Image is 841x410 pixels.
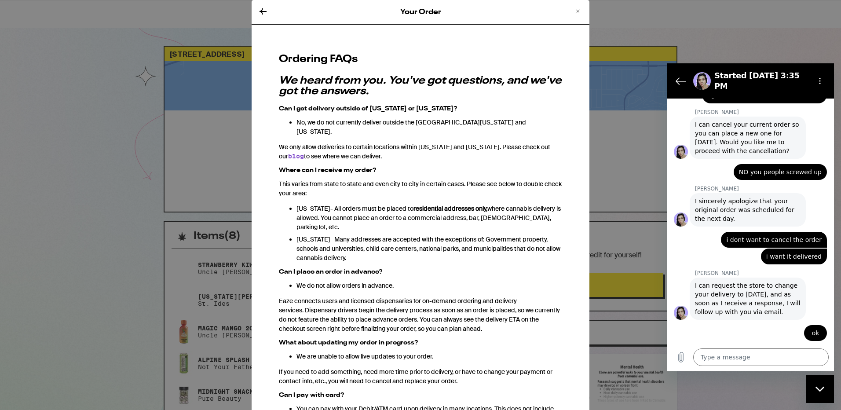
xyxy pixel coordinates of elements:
[296,352,562,361] p: We are unable to allow live updates to your order.
[296,281,562,290] p: We do not allow orders in advance.
[279,367,562,386] p: If you need to add something, need more time prior to delivery, or have to change your payment or...
[279,269,562,275] h3: Can I place an order in advance?
[279,392,562,398] h3: Can I pay with card?
[279,52,562,67] h2: Ordering FAQs
[279,340,562,346] h3: What about updating my order in progress?
[296,235,330,243] span: [US_STATE]
[296,204,562,232] li: - All orders must be placed to where cannabis delivery is allowed. You cannot place an order to a...
[279,76,562,97] em: We heard from you. You've got questions, and we've got the answers.
[296,118,562,136] p: No, we do not currently deliver outside the [GEOGRAPHIC_DATA][US_STATE] and [US_STATE].
[296,235,562,263] li: - Many addresses are accepted with the exceptions of: Government property, schools and universiti...
[279,143,562,161] p: We only allow deliveries to certain locations within [US_STATE] and [US_STATE]. Please check out ...
[279,297,562,333] p: Eaze connects users and licensed dispensaries for on-demand ordering and delivery services. Dispe...
[806,375,834,403] iframe: Button to launch messaging window, conversation in progress
[279,179,562,198] p: This varies from state to state and even city to city in certain cases. Please see below to doubl...
[296,205,330,212] span: [US_STATE]
[279,167,562,173] h3: Where can I receive my order?
[667,63,834,371] iframe: Messaging window
[288,153,304,160] a: blog
[279,106,562,112] h3: Can I get delivery outside of [US_STATE] or [US_STATE]?
[413,205,487,212] strong: residential addresses only,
